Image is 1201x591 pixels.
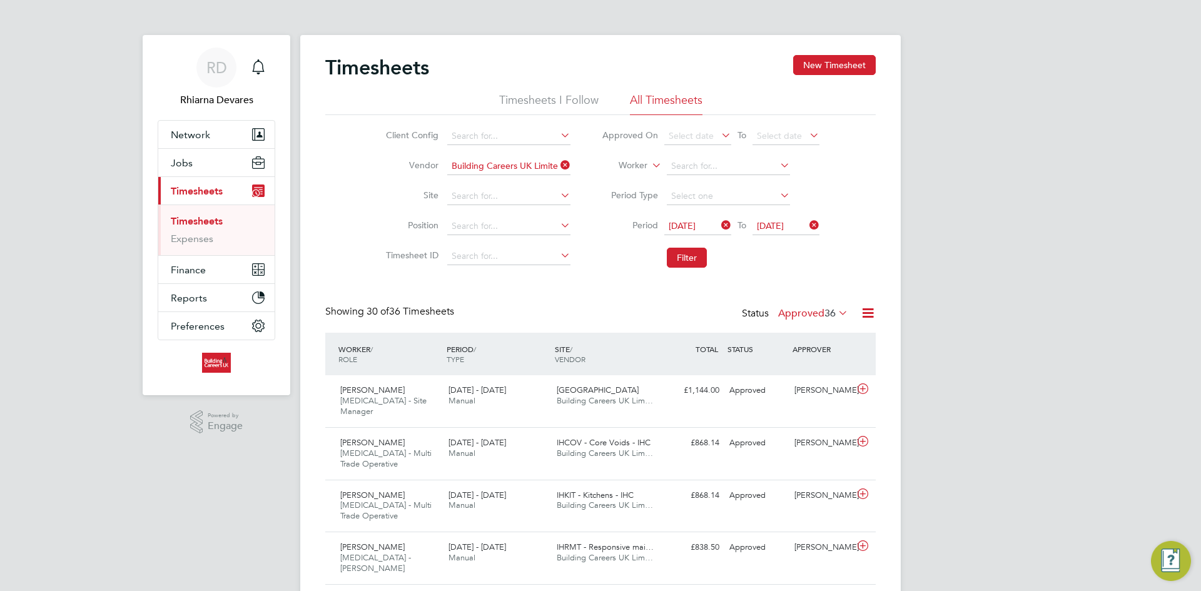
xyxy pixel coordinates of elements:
span: Manual [448,552,475,563]
span: IHKIT - Kitchens - IHC [557,490,634,500]
span: IHCOV - Core Voids - IHC [557,437,651,448]
span: Finance [171,264,206,276]
div: [PERSON_NAME] [789,537,854,558]
input: Search for... [447,218,570,235]
span: TOTAL [696,344,718,354]
span: Manual [448,448,475,458]
label: Vendor [382,159,438,171]
button: Preferences [158,312,275,340]
span: [PERSON_NAME] [340,385,405,395]
button: New Timesheet [793,55,876,75]
span: [DATE] [669,220,696,231]
button: Finance [158,256,275,283]
label: Approved [778,307,848,320]
div: £838.50 [659,537,724,558]
a: Expenses [171,233,213,245]
div: PERIOD [443,338,552,370]
button: Timesheets [158,177,275,205]
button: Engage Resource Center [1151,541,1191,581]
a: Timesheets [171,215,223,227]
label: Site [382,189,438,201]
span: [DATE] [757,220,784,231]
span: Building Careers UK Lim… [557,500,653,510]
span: [GEOGRAPHIC_DATA] [557,385,639,395]
span: [DATE] - [DATE] [448,490,506,500]
div: [PERSON_NAME] [789,433,854,453]
a: Powered byEngage [190,410,243,434]
input: Search for... [667,158,790,175]
span: VENDOR [555,354,585,364]
div: WORKER [335,338,443,370]
span: Building Careers UK Lim… [557,448,653,458]
input: Search for... [447,248,570,265]
span: ROLE [338,354,357,364]
div: £868.14 [659,433,724,453]
span: Rhiarna Devares [158,93,275,108]
span: Building Careers UK Lim… [557,395,653,406]
span: Select date [757,130,802,141]
div: £1,144.00 [659,380,724,401]
label: Worker [591,159,647,172]
button: Jobs [158,149,275,176]
div: SITE [552,338,660,370]
button: Network [158,121,275,148]
div: Approved [724,537,789,558]
div: STATUS [724,338,789,360]
span: / [370,344,373,354]
a: RDRhiarna Devares [158,48,275,108]
label: Position [382,220,438,231]
div: Approved [724,380,789,401]
span: Reports [171,292,207,304]
span: / [570,344,572,354]
span: [MEDICAL_DATA] - [PERSON_NAME] [340,552,411,573]
nav: Main navigation [143,35,290,395]
span: [PERSON_NAME] [340,437,405,448]
div: APPROVER [789,338,854,360]
span: To [734,217,750,233]
span: [MEDICAL_DATA] - Multi Trade Operative [340,448,432,469]
input: Search for... [447,188,570,205]
span: Timesheets [171,185,223,197]
button: Reports [158,284,275,311]
li: All Timesheets [630,93,702,115]
span: [DATE] - [DATE] [448,385,506,395]
label: Approved On [602,129,658,141]
span: [PERSON_NAME] [340,542,405,552]
span: / [474,344,476,354]
div: Timesheets [158,205,275,255]
label: Timesheet ID [382,250,438,261]
img: buildingcareersuk-logo-retina.png [202,353,230,373]
li: Timesheets I Follow [499,93,599,115]
span: [PERSON_NAME] [340,490,405,500]
a: Go to home page [158,353,275,373]
label: Client Config [382,129,438,141]
h2: Timesheets [325,55,429,80]
span: 36 Timesheets [367,305,454,318]
span: [MEDICAL_DATA] - Site Manager [340,395,427,417]
button: Filter [667,248,707,268]
input: Search for... [447,128,570,145]
div: Showing [325,305,457,318]
div: [PERSON_NAME] [789,380,854,401]
label: Period [602,220,658,231]
div: Status [742,305,851,323]
span: Engage [208,421,243,432]
span: Powered by [208,410,243,421]
span: Select date [669,130,714,141]
div: [PERSON_NAME] [789,485,854,506]
div: Approved [724,485,789,506]
span: Network [171,129,210,141]
span: 30 of [367,305,389,318]
span: [DATE] - [DATE] [448,437,506,448]
div: Approved [724,433,789,453]
span: [MEDICAL_DATA] - Multi Trade Operative [340,500,432,521]
label: Period Type [602,189,658,201]
span: Manual [448,395,475,406]
span: IHRMT - Responsive mai… [557,542,654,552]
span: Manual [448,500,475,510]
span: Jobs [171,157,193,169]
span: Preferences [171,320,225,332]
span: To [734,127,750,143]
div: £868.14 [659,485,724,506]
span: TYPE [447,354,464,364]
